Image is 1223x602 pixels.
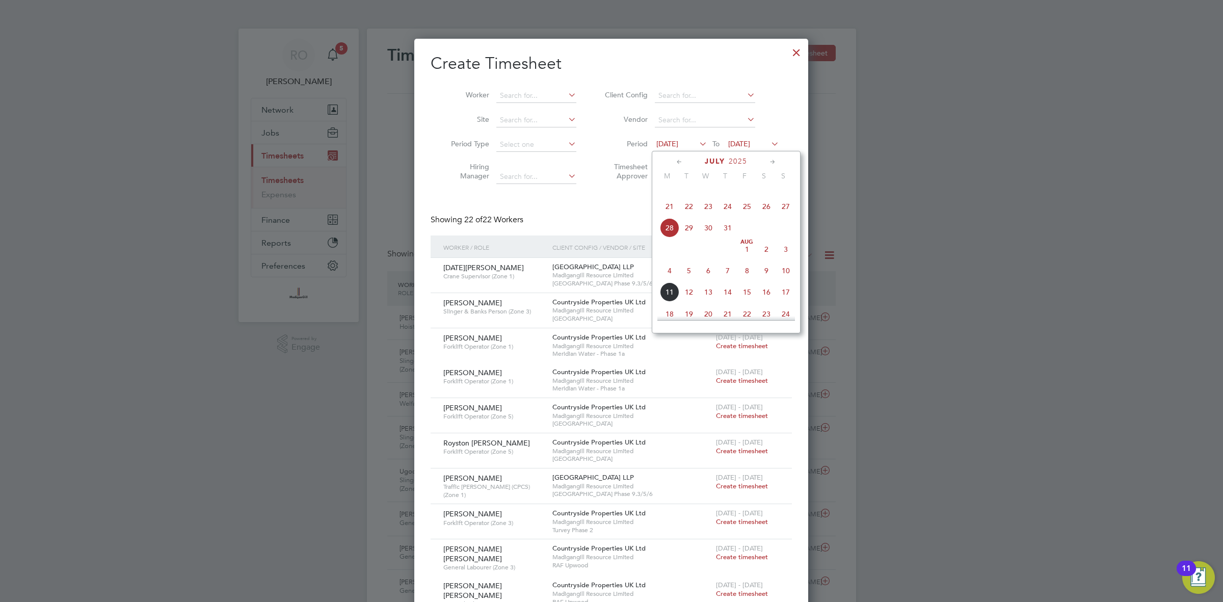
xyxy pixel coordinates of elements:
span: Madigangill Resource Limited [552,342,711,350]
span: [DATE] - [DATE] [716,403,763,411]
span: 29 [679,218,699,238]
span: Countryside Properties UK Ltd [552,581,646,589]
input: Search for... [655,89,755,103]
span: 22 of [464,215,483,225]
span: 11 [660,282,679,302]
span: 21 [718,304,737,324]
span: RAF Upwood [552,561,711,569]
span: 1 [737,240,757,259]
span: Madigangill Resource Limited [552,590,711,598]
span: [DATE] [728,139,750,148]
div: Worker / Role [441,235,550,259]
span: 23 [757,304,776,324]
span: [PERSON_NAME] [443,509,502,518]
span: Create timesheet [716,589,768,598]
span: [DATE] - [DATE] [716,544,763,553]
span: F [735,171,754,180]
span: Create timesheet [716,517,768,526]
span: 24 [776,304,795,324]
span: Madigangill Resource Limited [552,412,711,420]
span: 8 [737,261,757,280]
label: Timesheet Approver [602,162,648,180]
span: Countryside Properties UK Ltd [552,509,646,517]
span: Turvey Phase 2 [552,526,711,534]
span: [GEOGRAPHIC_DATA] Phase 9.3/5/6 [552,279,711,287]
span: [DATE] - [DATE] [716,581,763,589]
label: Client Config [602,90,648,99]
span: [DATE] - [DATE] [716,473,763,482]
span: Countryside Properties UK Ltd [552,544,646,553]
span: 21 [660,197,679,216]
span: 30 [699,218,718,238]
div: 11 [1182,568,1191,582]
span: Forklift Operator (Zone 1) [443,343,545,351]
span: Madigangill Resource Limited [552,271,711,279]
span: 2025 [729,157,747,166]
span: 6 [699,261,718,280]
span: Create timesheet [716,342,768,350]
span: M [657,171,677,180]
input: Search for... [496,113,576,127]
span: 22 [679,197,699,216]
span: [DATE] [656,139,678,148]
span: 22 Workers [464,215,523,225]
span: [PERSON_NAME] [PERSON_NAME] [443,581,502,599]
span: [PERSON_NAME] [443,333,502,343]
span: [GEOGRAPHIC_DATA] Phase 9.3/5/6 [552,490,711,498]
span: 28 [660,218,679,238]
span: 22 [737,304,757,324]
button: Open Resource Center, 11 new notifications [1182,561,1215,594]
span: Forklift Operator (Zone 3) [443,519,545,527]
span: S [774,171,793,180]
span: 13 [699,282,718,302]
span: 18 [660,304,679,324]
span: Countryside Properties UK Ltd [552,333,646,342]
span: [GEOGRAPHIC_DATA] [552,420,711,428]
span: [DATE] - [DATE] [716,438,763,447]
span: Madigangill Resource Limited [552,553,711,561]
div: Showing [431,215,525,225]
span: Madigangill Resource Limited [552,482,711,490]
span: Create timesheet [716,411,768,420]
span: Countryside Properties UK Ltd [552,298,646,306]
span: [DATE] - [DATE] [716,333,763,342]
span: Forklift Operator (Zone 1) [443,377,545,385]
span: [PERSON_NAME] [443,298,502,307]
label: Hiring Manager [443,162,489,180]
span: 17 [776,282,795,302]
label: Vendor [602,115,648,124]
span: 9 [757,261,776,280]
span: [DATE][PERSON_NAME] [443,263,524,272]
span: Countryside Properties UK Ltd [552,368,646,376]
span: 12 [679,282,699,302]
span: 15 [737,282,757,302]
span: July [705,157,725,166]
span: [GEOGRAPHIC_DATA] [552,455,711,463]
span: 7 [718,261,737,280]
span: Create timesheet [716,376,768,385]
span: 2 [757,240,776,259]
label: Period Type [443,139,489,148]
input: Search for... [655,113,755,127]
span: [PERSON_NAME] [PERSON_NAME] [443,544,502,563]
span: Traffic [PERSON_NAME] (CPCS) (Zone 1) [443,483,545,499]
h2: Create Timesheet [431,53,792,74]
span: T [715,171,735,180]
span: S [754,171,774,180]
span: Madigangill Resource Limited [552,447,711,455]
span: [GEOGRAPHIC_DATA] LLP [552,473,634,482]
span: 3 [776,240,795,259]
span: [PERSON_NAME] [443,368,502,377]
span: [PERSON_NAME] [443,474,502,483]
span: 31 [718,218,737,238]
div: Client Config / Vendor / Site [550,235,713,259]
span: 16 [757,282,776,302]
span: Meridian Water - Phase 1a [552,350,711,358]
span: Create timesheet [716,482,768,490]
input: Search for... [496,170,576,184]
span: Forklift Operator (Zone 5) [443,448,545,456]
span: [GEOGRAPHIC_DATA] LLP [552,263,634,271]
span: Madigangill Resource Limited [552,518,711,526]
span: Madigangill Resource Limited [552,306,711,315]
span: 14 [718,282,737,302]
